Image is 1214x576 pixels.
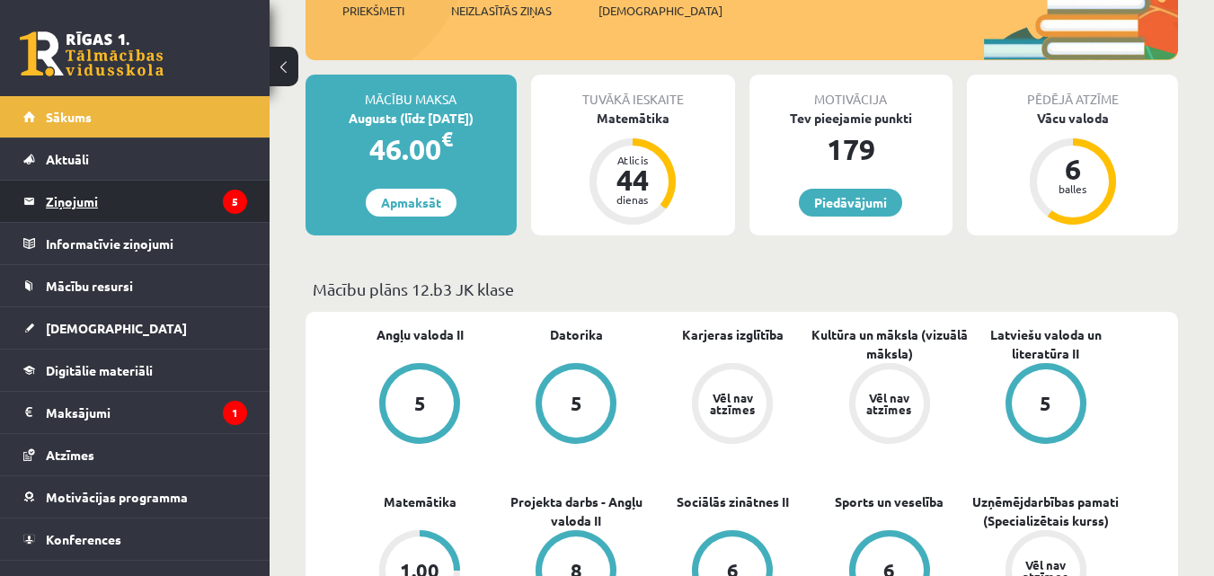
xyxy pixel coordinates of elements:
[799,189,902,217] a: Piedāvājumi
[23,96,247,137] a: Sākums
[654,363,811,448] a: Vēl nav atzīmes
[46,109,92,125] span: Sākums
[968,363,1124,448] a: 5
[23,138,247,180] a: Aktuāli
[46,320,187,336] span: [DEMOGRAPHIC_DATA]
[341,363,498,448] a: 5
[366,189,456,217] a: Apmaksāt
[23,518,247,560] a: Konferences
[20,31,164,76] a: Rīgas 1. Tālmācības vidusskola
[46,181,247,222] legend: Ziņojumi
[23,181,247,222] a: Ziņojumi5
[441,126,453,152] span: €
[414,394,426,413] div: 5
[46,531,121,547] span: Konferences
[23,265,247,306] a: Mācību resursi
[223,401,247,425] i: 1
[749,128,953,171] div: 179
[606,194,660,205] div: dienas
[46,447,94,463] span: Atzīmes
[306,109,517,128] div: Augusts (līdz [DATE])
[811,363,968,448] a: Vēl nav atzīmes
[1046,183,1100,194] div: balles
[46,489,188,505] span: Motivācijas programma
[384,492,456,511] a: Matemātika
[342,2,404,20] span: Priekšmeti
[967,109,1178,227] a: Vācu valoda 6 balles
[23,392,247,433] a: Maksājumi1
[606,155,660,165] div: Atlicis
[531,109,735,227] a: Matemātika Atlicis 44 dienas
[46,223,247,264] legend: Informatīvie ziņojumi
[835,492,944,511] a: Sports un veselība
[531,109,735,128] div: Matemātika
[749,109,953,128] div: Tev pieejamie punkti
[811,325,968,363] a: Kultūra un māksla (vizuālā māksla)
[967,109,1178,128] div: Vācu valoda
[46,151,89,167] span: Aktuāli
[967,75,1178,109] div: Pēdējā atzīme
[23,350,247,391] a: Digitālie materiāli
[23,434,247,475] a: Atzīmes
[23,223,247,264] a: Informatīvie ziņojumi
[677,492,789,511] a: Sociālās zinātnes II
[707,392,758,415] div: Vēl nav atzīmes
[306,75,517,109] div: Mācību maksa
[571,394,582,413] div: 5
[968,325,1124,363] a: Latviešu valoda un literatūra II
[550,325,603,344] a: Datorika
[1046,155,1100,183] div: 6
[682,325,784,344] a: Karjeras izglītība
[313,277,1171,301] p: Mācību plāns 12.b3 JK klase
[749,75,953,109] div: Motivācija
[498,492,654,530] a: Projekta darbs - Angļu valoda II
[1040,394,1051,413] div: 5
[598,2,722,20] span: [DEMOGRAPHIC_DATA]
[223,190,247,214] i: 5
[23,307,247,349] a: [DEMOGRAPHIC_DATA]
[864,392,915,415] div: Vēl nav atzīmes
[968,492,1124,530] a: Uzņēmējdarbības pamati (Specializētais kurss)
[46,392,247,433] legend: Maksājumi
[46,278,133,294] span: Mācību resursi
[377,325,464,344] a: Angļu valoda II
[606,165,660,194] div: 44
[531,75,735,109] div: Tuvākā ieskaite
[451,2,552,20] span: Neizlasītās ziņas
[498,363,654,448] a: 5
[306,128,517,171] div: 46.00
[46,362,153,378] span: Digitālie materiāli
[23,476,247,518] a: Motivācijas programma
